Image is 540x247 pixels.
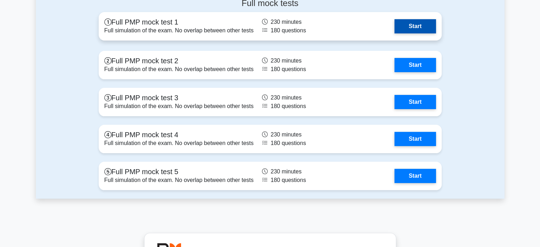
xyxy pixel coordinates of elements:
[394,58,436,72] a: Start
[394,95,436,109] a: Start
[394,132,436,146] a: Start
[394,169,436,183] a: Start
[394,19,436,33] a: Start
